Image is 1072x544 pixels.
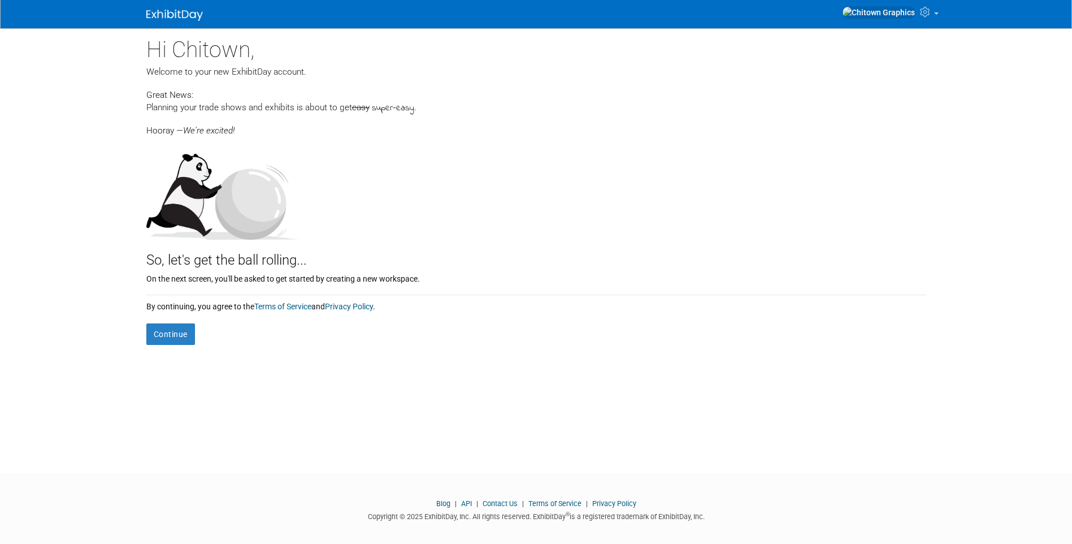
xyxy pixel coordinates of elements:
[325,302,373,311] a: Privacy Policy
[372,102,414,115] span: super-easy
[352,102,370,113] span: easy
[146,270,926,284] div: On the next screen, you'll be asked to get started by creating a new workspace.
[146,295,926,312] div: By continuing, you agree to the and .
[566,511,570,517] sup: ®
[583,499,591,508] span: |
[483,499,518,508] a: Contact Us
[519,499,527,508] span: |
[146,115,926,137] div: Hooray —
[842,6,915,19] img: Chitown Graphics
[146,240,926,270] div: So, let's get the ball rolling...
[183,126,235,136] span: We're excited!
[461,499,472,508] a: API
[474,499,481,508] span: |
[146,88,926,101] div: Great News:
[146,66,926,78] div: Welcome to your new ExhibitDay account.
[452,499,459,508] span: |
[146,143,299,240] img: Let's get the ball rolling
[436,499,450,508] a: Blog
[592,499,636,508] a: Privacy Policy
[146,323,195,345] button: Continue
[254,302,311,311] a: Terms of Service
[146,28,926,66] div: Hi Chitown,
[528,499,581,508] a: Terms of Service
[146,101,926,115] div: Planning your trade shows and exhibits is about to get .
[146,10,203,21] img: ExhibitDay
